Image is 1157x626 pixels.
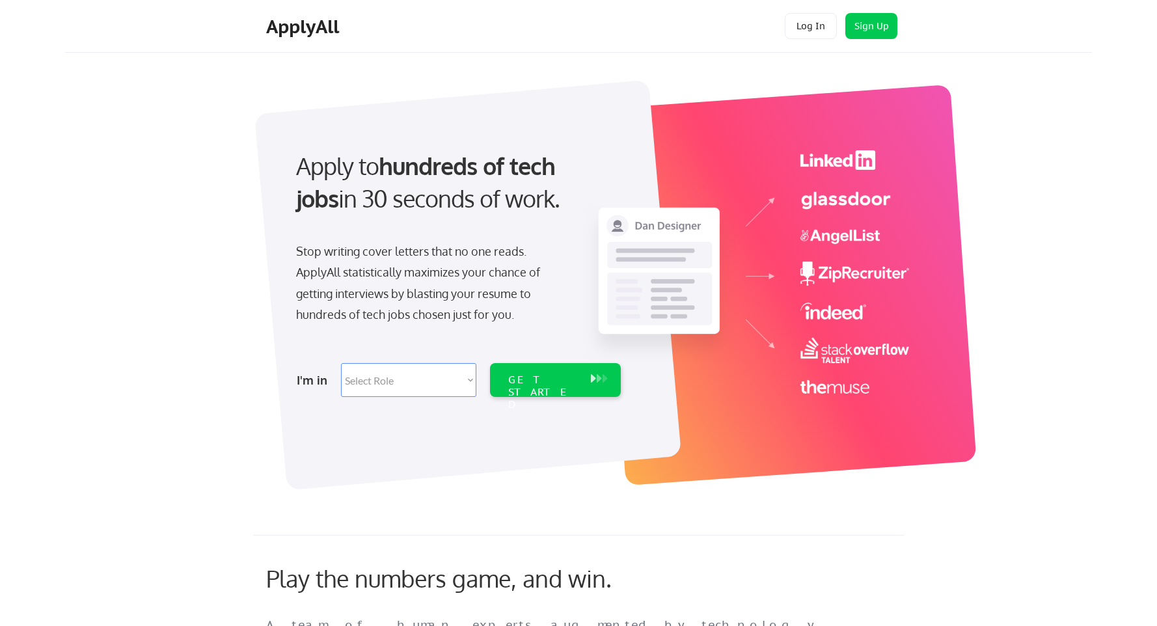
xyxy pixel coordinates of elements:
[296,241,564,325] div: Stop writing cover letters that no one reads. ApplyAll statistically maximizes your chance of get...
[785,13,837,39] button: Log In
[296,150,616,215] div: Apply to in 30 seconds of work.
[266,564,670,592] div: Play the numbers game, and win.
[266,16,343,38] div: ApplyAll
[297,370,333,390] div: I'm in
[845,13,897,39] button: Sign Up
[508,374,578,411] div: GET STARTED
[296,151,561,213] strong: hundreds of tech jobs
